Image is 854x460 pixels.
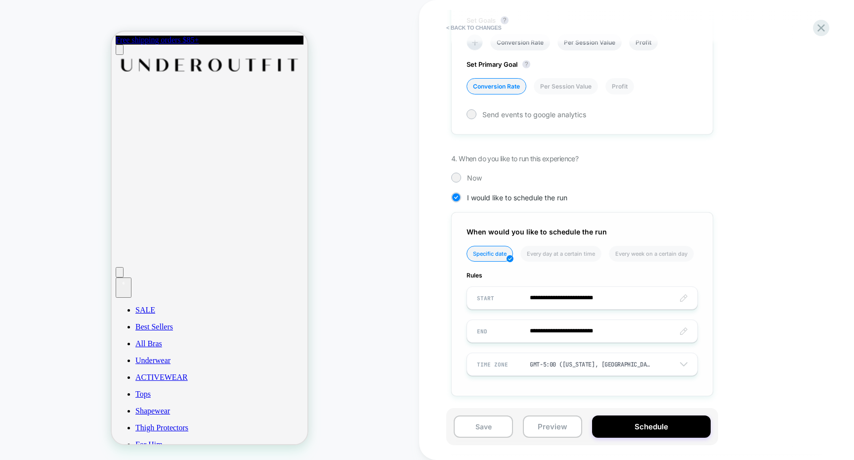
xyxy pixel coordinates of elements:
[467,60,535,68] span: Set Primary Goal
[24,274,192,283] a: SALE
[467,16,513,24] span: Set Goals
[4,13,12,23] button: Open menu
[534,78,598,94] li: Per Session Value
[24,291,192,300] a: Best Sellers
[629,34,658,50] li: Profit
[4,23,192,44] img: Logo
[4,4,200,13] div: 1 / 1
[24,409,192,417] a: For Him
[451,154,578,163] span: 4. When do you like to run this experience?
[467,193,567,202] span: I would like to schedule the run
[24,308,192,317] a: All Bras
[605,78,634,94] li: Profit
[523,415,582,438] button: Preview
[24,375,192,384] a: Shapewear
[441,20,507,36] button: < Back to changes
[4,37,192,45] a: Go to homepage
[454,415,513,438] button: Save
[522,60,530,68] button: ?
[4,246,20,266] button: Open cart
[4,4,87,12] a: Free shipping orders $85+
[609,246,694,262] li: Every week on a certain day
[24,324,192,333] a: Underwear
[530,361,651,368] div: GMT-5:00 ([US_STATE], [GEOGRAPHIC_DATA], [GEOGRAPHIC_DATA])
[467,78,526,94] li: Conversion Rate
[4,235,12,246] button: Open search
[4,227,192,235] a: Go to account page
[7,247,16,256] div: 6
[592,415,711,438] button: Schedule
[520,246,601,262] li: Every day at a certain time
[501,16,509,24] button: ?
[557,34,622,50] li: Per Session Value
[467,174,482,182] span: Now
[467,246,513,262] li: Specific date
[24,392,192,401] a: Thigh Protectors
[490,34,550,50] li: Conversion Rate
[680,362,687,367] img: down
[467,272,698,279] span: Rules
[24,358,192,367] a: Tops
[467,228,607,236] span: When would you like to schedule the run
[24,341,192,350] a: ACTIVEWEAR
[482,110,586,119] span: Send events to google analytics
